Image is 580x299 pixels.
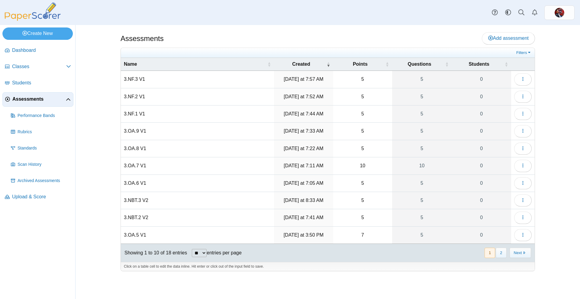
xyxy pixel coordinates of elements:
[452,123,511,140] a: 0
[284,198,323,203] time: Oct 8, 2025 at 8:33 AM
[555,8,564,17] span: Greg Mullen
[392,105,452,122] a: 5
[8,157,73,172] a: Scan History
[528,6,541,19] a: Alerts
[392,71,452,88] a: 5
[452,227,511,244] a: 0
[284,232,324,238] time: Oct 6, 2025 at 3:50 PM
[121,227,274,244] td: 3.OA.5 V1
[452,209,511,226] a: 0
[121,140,274,157] td: 3.OA.8 V1
[2,92,73,107] a: Assessments
[121,175,274,192] td: 3.OA.6 V1
[12,96,66,102] span: Assessments
[392,209,452,226] a: 5
[452,71,511,88] a: 0
[392,140,452,157] a: 5
[284,128,323,134] time: Oct 9, 2025 at 7:33 AM
[333,88,392,105] td: 5
[121,262,535,271] div: Click on a table cell to edit the data inline. Hit enter or click out of the input field to save.
[392,175,452,192] a: 5
[452,175,511,192] a: 0
[284,215,323,220] time: Oct 7, 2025 at 7:41 AM
[121,192,274,209] td: 3.NBT.3 V2
[121,123,274,140] td: 3.OA.9 V1
[8,109,73,123] a: Performance Bands
[333,123,392,140] td: 5
[555,8,564,17] img: ps.yyrSfKExD6VWH9yo
[2,190,73,204] a: Upload & Score
[333,140,392,157] td: 5
[392,88,452,105] a: 5
[2,43,73,58] a: Dashboard
[452,140,511,157] a: 0
[12,194,71,200] span: Upload & Score
[2,17,63,22] a: PaperScorer
[452,157,511,174] a: 0
[515,50,533,56] a: Filters
[333,71,392,88] td: 5
[504,61,508,67] span: Students : Activate to sort
[392,157,452,174] a: 10
[12,47,71,54] span: Dashboard
[333,227,392,244] td: 7
[445,61,449,67] span: Questions : Activate to sort
[488,36,529,41] span: Add assessment
[455,61,503,68] span: Students
[8,174,73,188] a: Archived Assessments
[452,88,511,105] a: 0
[18,178,71,184] span: Archived Assessments
[121,33,164,44] h1: Assessments
[121,209,274,226] td: 3.NBT.2 V2
[121,157,274,175] td: 3.OA.7 V1
[452,105,511,122] a: 0
[18,145,71,151] span: Standards
[284,181,323,186] time: Oct 9, 2025 at 7:05 AM
[284,163,323,168] time: Oct 9, 2025 at 7:11 AM
[124,61,266,68] span: Name
[2,2,63,21] img: PaperScorer
[392,123,452,140] a: 5
[2,60,73,74] a: Classes
[333,192,392,209] td: 5
[482,32,535,44] a: Add assessment
[452,192,511,209] a: 0
[8,125,73,139] a: Rubrics
[392,192,452,209] a: 5
[510,248,531,258] button: Next
[12,63,66,70] span: Classes
[18,113,71,119] span: Performance Bands
[284,111,323,116] time: Oct 9, 2025 at 7:44 AM
[2,76,73,90] a: Students
[484,248,531,258] nav: pagination
[284,77,323,82] time: Oct 9, 2025 at 7:57 AM
[284,146,323,151] time: Oct 9, 2025 at 7:22 AM
[12,80,71,86] span: Students
[121,244,187,262] div: Showing 1 to 10 of 18 entries
[392,227,452,244] a: 5
[333,157,392,175] td: 10
[284,94,323,99] time: Oct 9, 2025 at 7:52 AM
[2,27,73,39] a: Create New
[327,61,330,67] span: Created : Activate to remove sorting
[277,61,325,68] span: Created
[496,248,506,258] button: 2
[336,61,384,68] span: Points
[121,71,274,88] td: 3.NF.3 V1
[333,105,392,123] td: 5
[267,61,271,67] span: Name : Activate to sort
[385,61,389,67] span: Points : Activate to sort
[207,250,242,255] label: entries per page
[121,105,274,123] td: 3.NF.1 V1
[485,248,495,258] button: 1
[395,61,444,68] span: Questions
[333,209,392,226] td: 5
[18,129,71,135] span: Rubrics
[18,162,71,168] span: Scan History
[8,141,73,156] a: Standards
[121,88,274,105] td: 3.NF.2 V1
[333,175,392,192] td: 5
[544,5,575,20] a: ps.yyrSfKExD6VWH9yo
